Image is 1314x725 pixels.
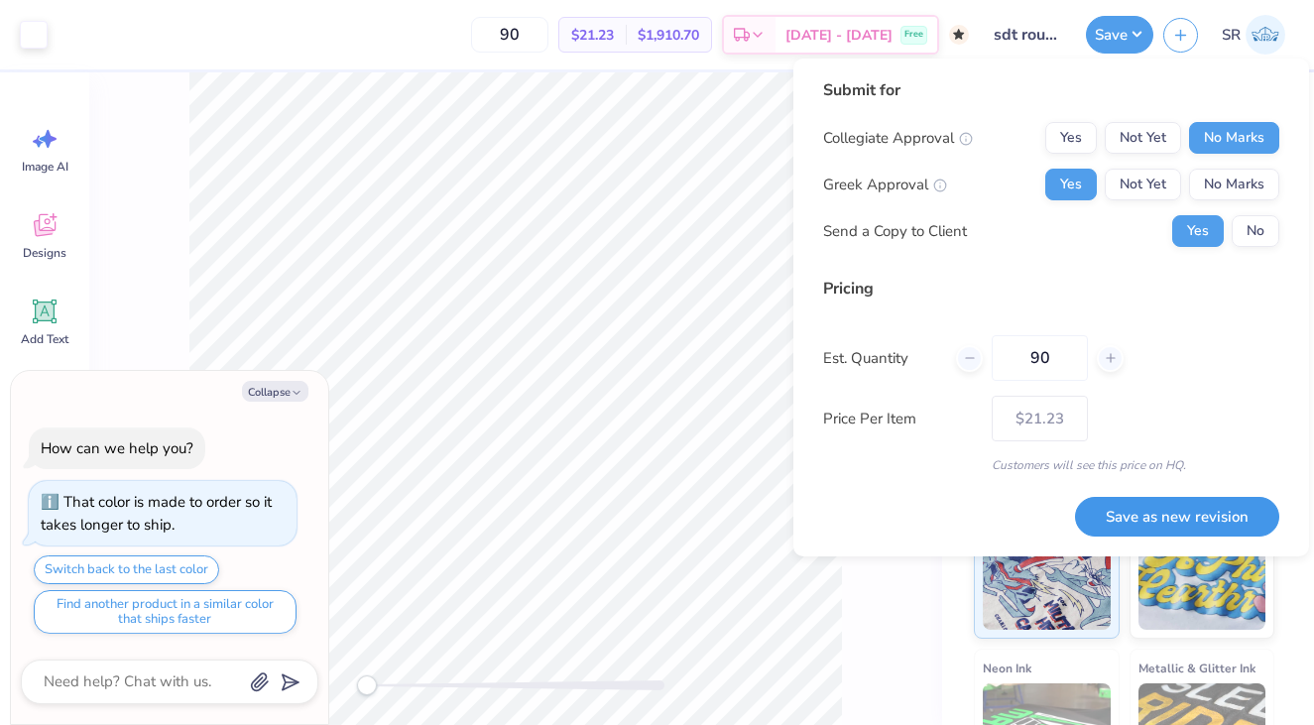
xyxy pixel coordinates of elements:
[823,408,977,430] label: Price Per Item
[904,28,923,42] span: Free
[823,127,973,150] div: Collegiate Approval
[242,381,308,402] button: Collapse
[1232,215,1279,247] button: No
[1086,16,1153,54] button: Save
[1189,169,1279,200] button: No Marks
[983,658,1031,678] span: Neon Ink
[471,17,548,53] input: – –
[823,220,967,243] div: Send a Copy to Client
[1138,531,1266,630] img: Puff Ink
[1172,215,1224,247] button: Yes
[823,347,941,370] label: Est. Quantity
[979,15,1076,55] input: Untitled Design
[1246,15,1285,55] img: Sydney Rosenberg
[34,555,219,584] button: Switch back to the last color
[1189,122,1279,154] button: No Marks
[983,531,1111,630] img: Standard
[823,174,947,196] div: Greek Approval
[1213,15,1294,55] a: SR
[22,159,68,175] span: Image AI
[992,335,1088,381] input: – –
[357,675,377,695] div: Accessibility label
[21,331,68,347] span: Add Text
[571,25,614,46] span: $21.23
[638,25,699,46] span: $1,910.70
[823,78,1279,102] div: Submit for
[823,277,1279,301] div: Pricing
[823,456,1279,474] div: Customers will see this price on HQ.
[41,438,193,458] div: How can we help you?
[1105,122,1181,154] button: Not Yet
[1222,24,1241,47] span: SR
[1075,497,1279,538] button: Save as new revision
[23,245,66,261] span: Designs
[1045,122,1097,154] button: Yes
[1105,169,1181,200] button: Not Yet
[785,25,893,46] span: [DATE] - [DATE]
[41,492,272,535] div: That color is made to order so it takes longer to ship.
[34,590,297,634] button: Find another product in a similar color that ships faster
[1138,658,1255,678] span: Metallic & Glitter Ink
[1045,169,1097,200] button: Yes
